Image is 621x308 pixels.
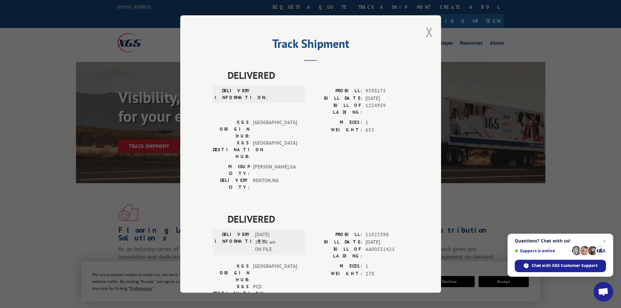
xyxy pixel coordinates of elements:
label: PROBILL: [311,231,362,239]
label: DELIVERY INFORMATION: [215,231,252,253]
span: 11023398 [365,231,408,239]
span: DELIVERED [228,68,408,82]
label: XGS DESTINATION HUB: [213,139,250,160]
label: DELIVERY INFORMATION: [215,87,252,101]
span: [DATE] 11:00 am ON FILE [255,231,299,253]
span: [GEOGRAPHIC_DATA] [253,263,297,283]
label: BILL DATE: [311,239,362,246]
span: 9398175 [365,87,408,95]
span: Chat with XGS Customer Support [532,263,598,269]
label: DELIVERY CITY: [213,177,250,191]
label: WEIGHT: [311,270,362,278]
span: DELIVERED [228,212,408,226]
span: [DATE] [365,95,408,102]
span: [DATE] [365,239,408,246]
span: 1224959 [365,102,408,116]
span: [GEOGRAPHIC_DATA] [253,119,297,139]
label: BILL OF LADING: [311,102,362,116]
label: BILL DATE: [311,95,362,102]
h2: Track Shipment [213,39,408,51]
div: Chat with XGS Customer Support [515,260,606,272]
label: PROBILL: [311,87,362,95]
span: Close chat [600,237,608,245]
span: 1 [365,263,408,270]
span: RENTON , WA [253,177,297,191]
span: Questions? Chat with us! [515,238,606,243]
label: BILL OF LADING: [311,246,362,259]
div: Open chat [594,282,613,301]
label: XGS ORIGIN HUB: [213,119,250,139]
span: Support is online [515,248,569,253]
span: 1 [365,119,408,126]
label: WEIGHT: [311,126,362,134]
label: PICKUP CITY: [213,163,250,177]
button: Close modal [426,23,433,41]
span: [PERSON_NAME] , GA [253,163,297,177]
label: PIECES: [311,119,362,126]
span: [GEOGRAPHIC_DATA] [253,139,297,160]
label: XGS DESTINATION HUB: [213,283,250,304]
span: AA00531421 [365,246,408,259]
span: 270 [365,270,408,278]
label: XGS ORIGIN HUB: [213,263,250,283]
span: 653 [365,126,408,134]
span: PCD [253,283,297,304]
label: PIECES: [311,263,362,270]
